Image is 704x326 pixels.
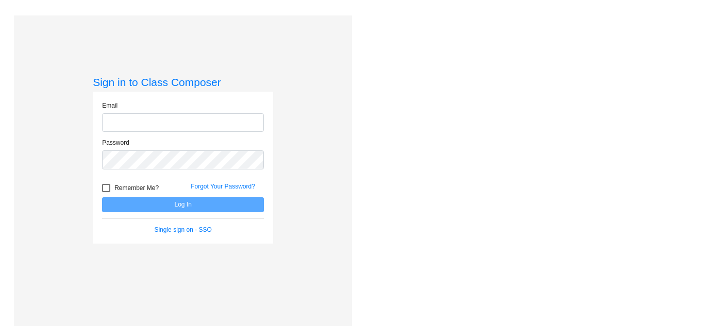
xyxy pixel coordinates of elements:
label: Password [102,138,129,147]
span: Remember Me? [114,182,159,194]
a: Single sign on - SSO [154,226,211,233]
button: Log In [102,197,264,212]
h3: Sign in to Class Composer [93,76,273,89]
label: Email [102,101,118,110]
a: Forgot Your Password? [191,183,255,190]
